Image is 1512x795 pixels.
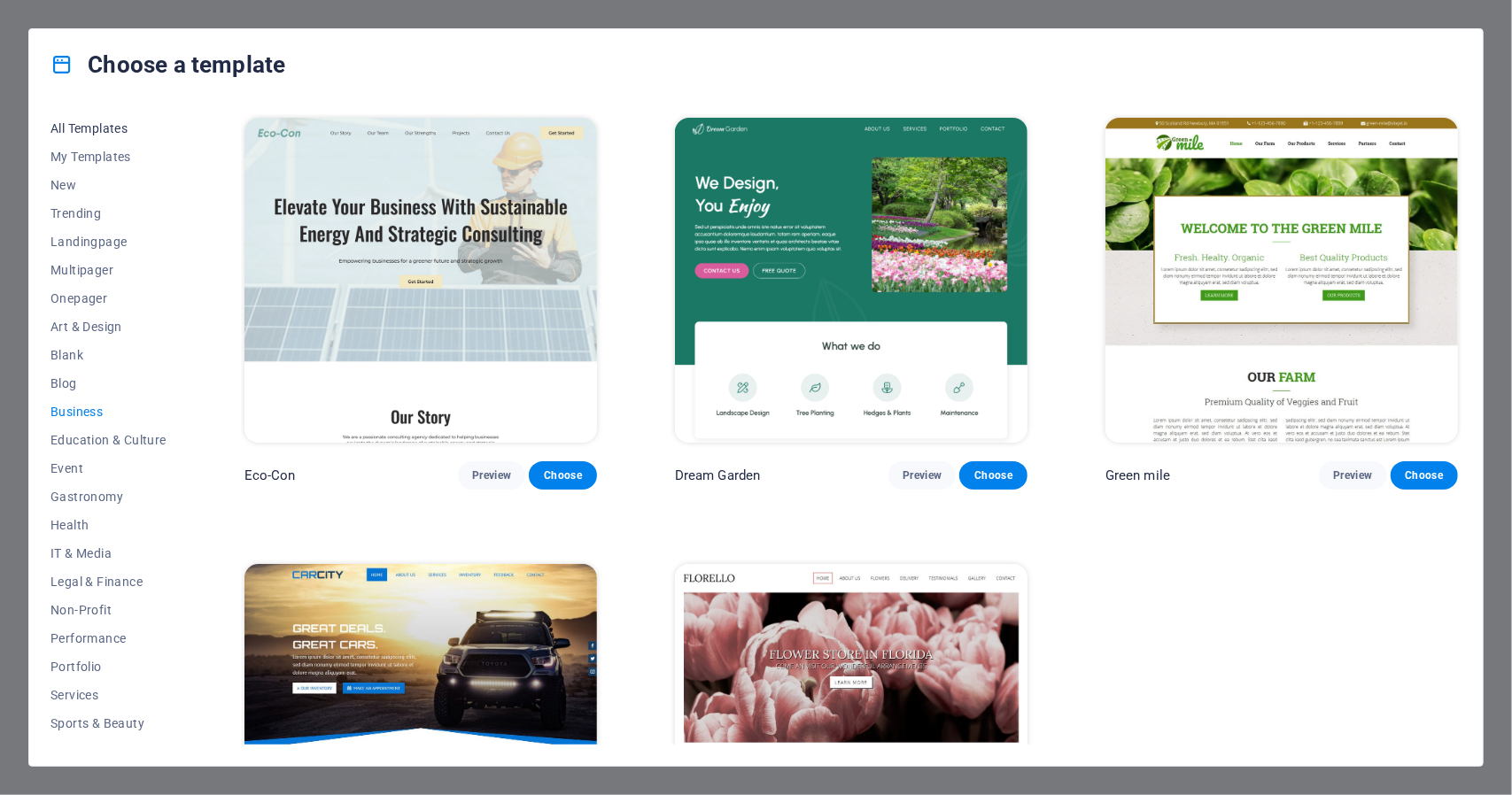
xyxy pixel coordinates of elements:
span: IT & Media [50,546,167,560]
button: All Templates [50,114,167,143]
span: Trending [50,206,167,220]
button: Multipager [50,256,167,284]
button: Blog [50,369,167,397]
button: Preview [1319,461,1386,490]
span: Health [50,518,167,532]
span: Business [50,405,167,419]
span: Performance [50,631,167,645]
button: Onepager [50,284,167,313]
button: Event [50,454,167,482]
button: Portfolio [50,652,167,681]
button: My Templates [50,143,167,171]
span: All Templates [50,121,167,135]
span: Education & Culture [50,433,167,447]
button: Preview [888,461,956,490]
button: IT & Media [50,539,167,567]
span: Legal & Finance [50,575,167,589]
button: Landingpage [50,228,167,256]
button: Performance [50,624,167,652]
button: Preview [458,461,525,490]
button: Choose [529,461,596,490]
span: Preview [472,468,511,482]
span: Event [50,461,167,475]
button: Health [50,511,167,539]
button: New [50,171,167,199]
span: My Templates [50,150,167,164]
button: Legal & Finance [50,567,167,596]
span: Choose [1405,468,1444,482]
span: Preview [903,468,942,482]
span: Choose [973,468,1012,482]
span: Non-Profit [50,603,167,617]
button: Non-Profit [50,596,167,624]
p: Dream Garden [675,467,761,484]
button: Services [50,681,167,709]
span: Sports & Beauty [50,716,167,730]
span: Blog [50,376,167,390]
img: Eco-Con [244,118,597,443]
span: New [50,178,167,192]
span: Services [50,688,167,702]
button: Choose [959,461,1027,490]
button: Choose [1391,461,1458,490]
button: Trending [50,199,167,228]
span: Landingpage [50,235,167,249]
span: Onepager [50,291,167,305]
p: Green mile [1105,467,1170,484]
span: Gastronomy [50,490,167,504]
button: Trades [50,737,167,766]
span: Portfolio [50,660,167,674]
img: Dream Garden [675,118,1027,443]
span: Blank [50,348,167,362]
h4: Choose a template [50,50,285,79]
span: Art & Design [50,320,167,334]
span: Preview [1333,468,1372,482]
button: Blank [50,341,167,369]
img: Green mile [1105,118,1458,443]
p: Eco-Con [244,467,296,484]
span: Choose [543,468,582,482]
button: Gastronomy [50,482,167,511]
button: Education & Culture [50,426,167,454]
button: Art & Design [50,313,167,341]
button: Business [50,397,167,426]
span: Multipager [50,263,167,277]
button: Sports & Beauty [50,709,167,737]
